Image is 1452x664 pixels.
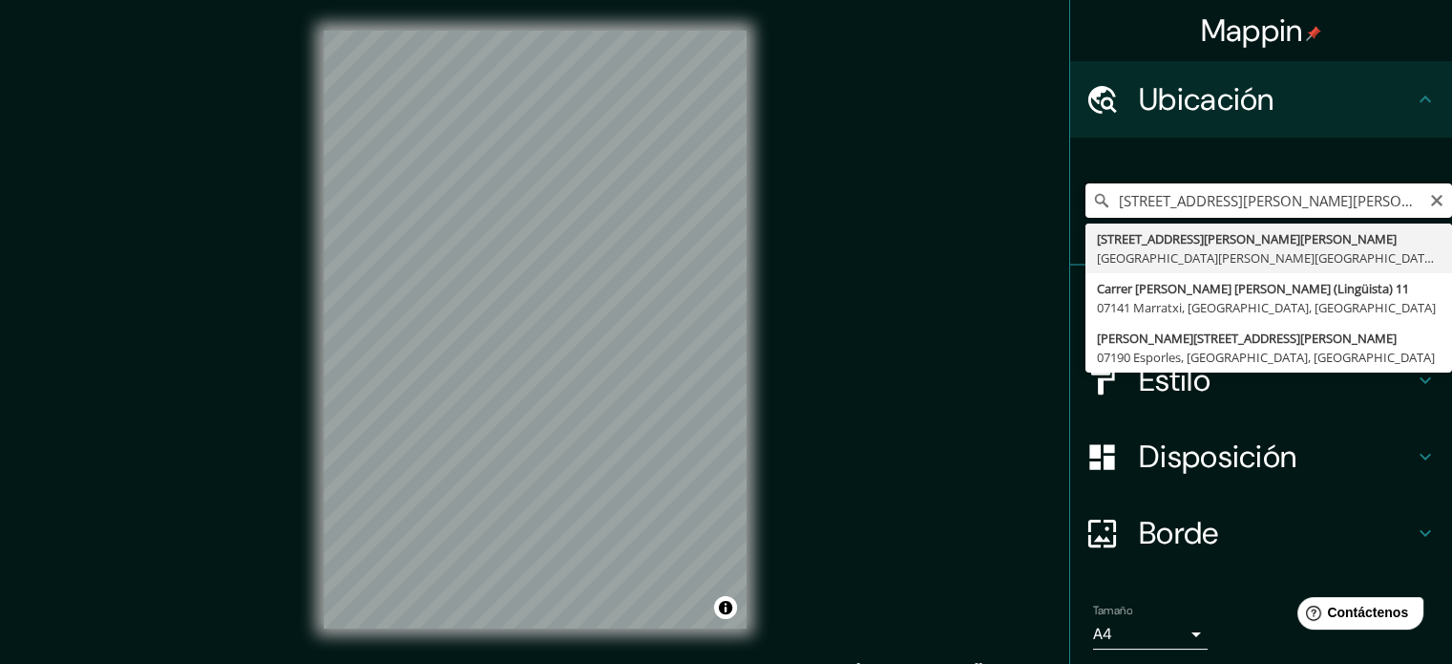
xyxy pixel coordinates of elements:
iframe: Lanzador de widgets de ayuda [1282,589,1431,643]
div: Estilo [1070,342,1452,418]
div: Borde [1070,495,1452,571]
font: 07190 Esporles, [GEOGRAPHIC_DATA], [GEOGRAPHIC_DATA] [1097,349,1435,366]
div: Ubicación [1070,61,1452,138]
div: A4 [1093,619,1208,650]
canvas: Mapa [324,31,747,629]
div: Patas [1070,266,1452,342]
font: Disposición [1139,437,1296,477]
font: 07141 Marratxi, [GEOGRAPHIC_DATA], [GEOGRAPHIC_DATA] [1097,299,1436,316]
div: Disposición [1070,418,1452,495]
font: [STREET_ADDRESS][PERSON_NAME][PERSON_NAME] [1097,230,1397,247]
font: A4 [1093,624,1112,644]
font: Carrer [PERSON_NAME] [PERSON_NAME] (Lingüista) 11 [1097,280,1409,297]
font: Estilo [1139,360,1210,400]
font: Borde [1139,513,1219,553]
button: Activar o desactivar atribución [714,596,737,619]
font: Mappin [1201,11,1303,51]
font: Tamaño [1093,603,1132,618]
img: pin-icon.png [1306,26,1321,41]
font: Ubicación [1139,79,1274,119]
font: [PERSON_NAME][STREET_ADDRESS][PERSON_NAME] [1097,330,1397,347]
button: Claro [1429,190,1444,208]
input: Elige tu ciudad o zona [1085,183,1452,218]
